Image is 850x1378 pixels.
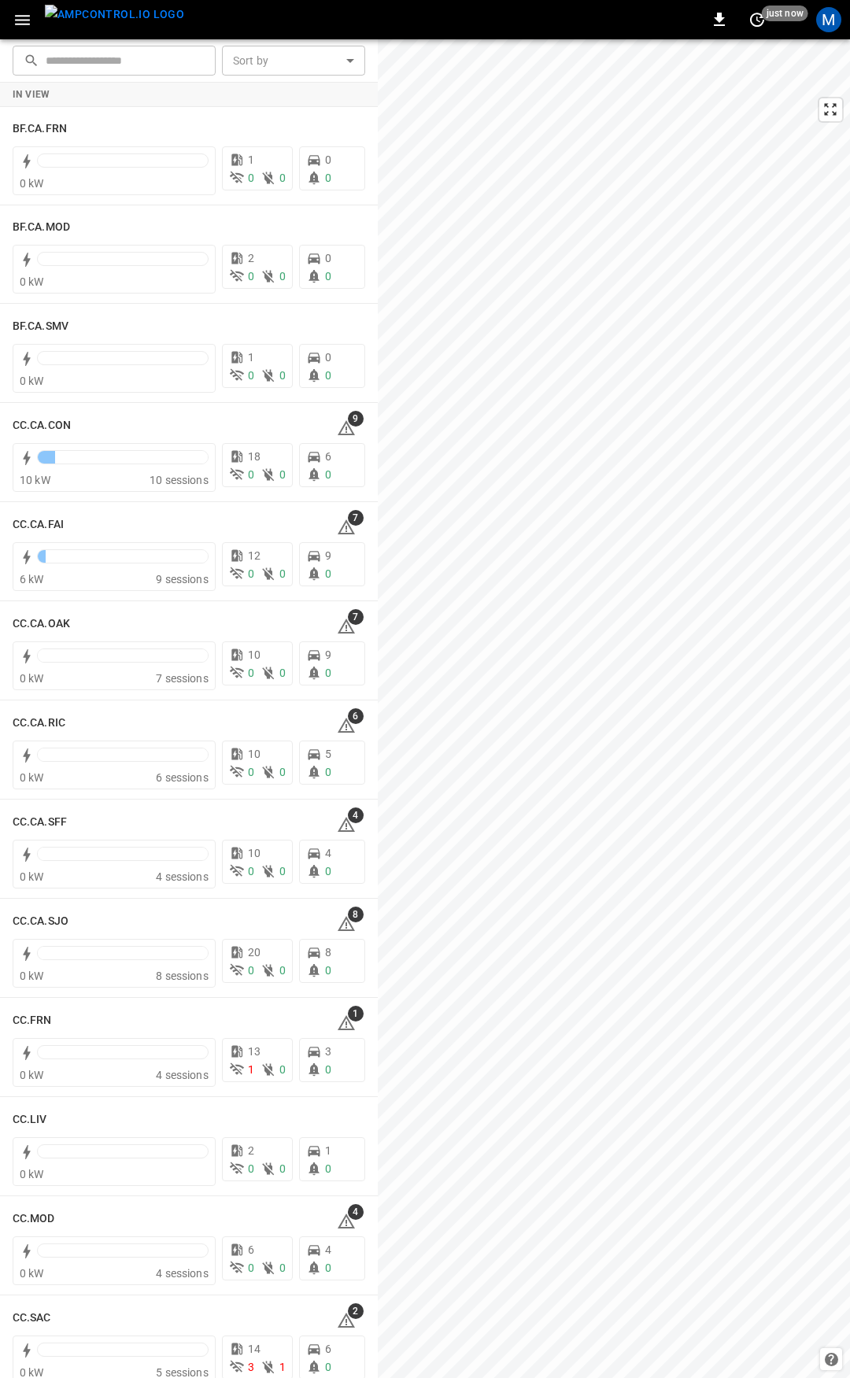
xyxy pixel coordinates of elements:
h6: CC.CA.SJO [13,913,68,930]
span: 7 [348,609,364,625]
span: 4 sessions [156,870,209,883]
span: 14 [248,1343,261,1355]
span: 4 sessions [156,1069,209,1081]
span: 0 [279,1262,286,1274]
span: 8 [325,946,331,959]
span: 10 kW [20,474,50,486]
span: 0 [325,172,331,184]
span: 0 kW [20,177,44,190]
span: 0 [325,1262,331,1274]
span: 0 kW [20,1267,44,1280]
canvas: Map [378,39,850,1378]
span: 4 [348,1204,364,1220]
span: 1 [348,1006,364,1021]
span: 0 [325,766,331,778]
span: 0 [248,1162,254,1175]
span: 18 [248,450,261,463]
span: 0 [248,964,254,977]
span: 6 [348,708,364,724]
h6: CC.SAC [13,1310,51,1327]
span: 6 [248,1243,254,1256]
span: 10 [248,648,261,661]
span: 13 [248,1045,261,1058]
h6: CC.LIV [13,1111,47,1129]
span: 0 [325,270,331,283]
strong: In View [13,89,50,100]
span: 4 [348,807,364,823]
h6: CC.FRN [13,1012,52,1029]
h6: CC.CA.RIC [13,715,65,732]
span: 1 [248,1063,254,1076]
span: 0 [279,468,286,481]
span: 5 [325,748,331,760]
h6: BF.CA.FRN [13,120,67,138]
span: 0 [248,667,254,679]
span: 0 [248,1262,254,1274]
span: 0 [279,667,286,679]
span: 0 [248,766,254,778]
span: 12 [248,549,261,562]
span: 10 [248,748,261,760]
span: 0 kW [20,870,44,883]
h6: CC.CA.OAK [13,615,70,633]
span: 0 [279,567,286,580]
span: 6 sessions [156,771,209,784]
span: 6 [325,1343,331,1355]
span: 0 kW [20,275,44,288]
span: 0 [279,766,286,778]
div: profile-icon [816,7,841,32]
img: ampcontrol.io logo [45,5,184,24]
span: 1 [325,1144,331,1157]
h6: CC.CA.SFF [13,814,67,831]
span: 0 [248,270,254,283]
span: 7 [348,510,364,526]
span: 1 [248,153,254,166]
span: 0 [279,270,286,283]
span: 0 [279,1063,286,1076]
span: 7 sessions [156,672,209,685]
span: 9 sessions [156,573,209,586]
span: 0 [325,468,331,481]
span: 0 [325,667,331,679]
span: 0 [279,369,286,382]
span: 20 [248,946,261,959]
span: 0 [279,865,286,877]
span: 0 [325,865,331,877]
h6: BF.CA.MOD [13,219,70,236]
span: 0 [325,1361,331,1373]
span: 4 sessions [156,1267,209,1280]
span: 2 [248,1144,254,1157]
h6: BF.CA.SMV [13,318,68,335]
span: 0 [325,1063,331,1076]
span: 0 [325,153,331,166]
h6: CC.CA.CON [13,417,71,434]
span: 6 [325,450,331,463]
span: 9 [325,549,331,562]
span: 0 kW [20,1168,44,1180]
span: 6 kW [20,573,44,586]
span: 0 [279,172,286,184]
span: 0 [248,468,254,481]
span: 0 [248,369,254,382]
span: 10 sessions [150,474,209,486]
span: 0 [325,369,331,382]
span: 0 kW [20,375,44,387]
span: 0 kW [20,1069,44,1081]
span: 0 [248,567,254,580]
span: 0 [325,1162,331,1175]
span: 1 [279,1361,286,1373]
span: 0 [248,865,254,877]
span: 0 kW [20,970,44,982]
span: 0 kW [20,771,44,784]
span: 2 [348,1303,364,1319]
span: 9 [348,411,364,427]
span: 0 [248,172,254,184]
h6: CC.CA.FAI [13,516,64,534]
span: 3 [248,1361,254,1373]
span: just now [762,6,808,21]
span: 4 [325,847,331,859]
span: 0 [325,567,331,580]
span: 0 [325,252,331,264]
span: 0 [279,1162,286,1175]
span: 0 [279,964,286,977]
